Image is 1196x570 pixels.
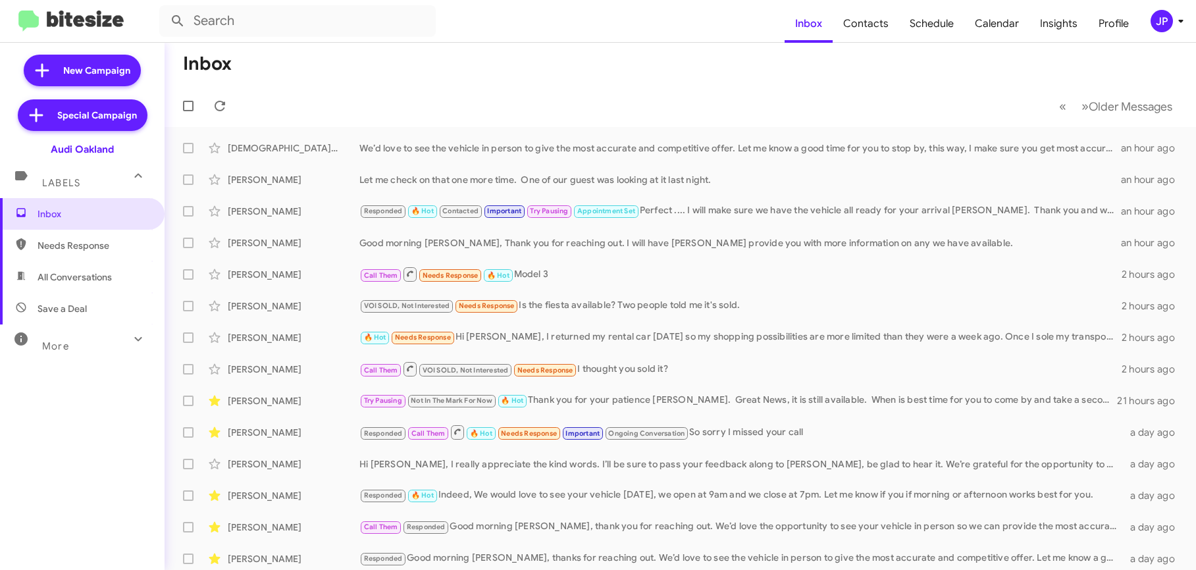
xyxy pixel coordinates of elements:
div: We’d love to see the vehicle in person to give the most accurate and competitive offer. Let me kn... [359,142,1121,155]
span: Important [487,207,521,215]
div: Good morning [PERSON_NAME], thank you for reaching out. We’d love the opportunity to see your veh... [359,519,1124,534]
div: 21 hours ago [1117,394,1185,407]
div: [PERSON_NAME] [228,489,359,502]
div: an hour ago [1121,173,1185,186]
span: VOI SOLD, Not Interested [423,366,509,375]
h1: Inbox [183,53,232,74]
button: Previous [1051,93,1074,120]
div: Hi [PERSON_NAME], I returned my rental car [DATE] so my shopping possibilities are more limited t... [359,330,1122,345]
span: Call Them [364,523,398,531]
div: Good morning [PERSON_NAME], thanks for reaching out. We’d love to see the vehicle in person to gi... [359,551,1124,566]
span: Older Messages [1089,99,1172,114]
span: Needs Response [501,429,557,438]
a: Profile [1088,5,1139,43]
button: Next [1074,93,1180,120]
span: Needs Response [395,333,451,342]
span: Needs Response [423,271,479,280]
span: Responded [364,207,403,215]
span: Special Campaign [57,109,137,122]
div: [PERSON_NAME] [228,331,359,344]
input: Search [159,5,436,37]
span: 🔥 Hot [411,491,434,500]
span: Try Pausing [530,207,568,215]
span: Labels [42,177,80,189]
div: 2 hours ago [1122,363,1185,376]
span: Responded [407,523,446,531]
div: [PERSON_NAME] [228,268,359,281]
span: Needs Response [38,239,149,252]
span: Call Them [364,366,398,375]
div: a day ago [1124,552,1185,565]
span: Call Them [364,271,398,280]
span: Needs Response [517,366,573,375]
div: a day ago [1124,457,1185,471]
span: Contacted [442,207,479,215]
div: [PERSON_NAME] [228,236,359,249]
span: All Conversations [38,271,112,284]
div: [PERSON_NAME] [228,363,359,376]
div: Thank you for your patience [PERSON_NAME]. Great News, it is still available. When is best time f... [359,393,1117,408]
nav: Page navigation example [1052,93,1180,120]
div: an hour ago [1121,236,1185,249]
div: an hour ago [1121,142,1185,155]
div: a day ago [1124,426,1185,439]
div: [PERSON_NAME] [228,552,359,565]
span: 🔥 Hot [364,333,386,342]
div: [PERSON_NAME] [228,205,359,218]
span: Inbox [38,207,149,220]
button: JP [1139,10,1182,32]
span: 🔥 Hot [501,396,523,405]
div: [PERSON_NAME] [228,173,359,186]
a: Contacts [833,5,899,43]
div: Good morning [PERSON_NAME], Thank you for reaching out. I will have [PERSON_NAME] provide you wit... [359,236,1121,249]
div: 2 hours ago [1122,299,1185,313]
a: Schedule [899,5,964,43]
div: Indeed, We would love to see your vehicle [DATE], we open at 9am and we close at 7pm. Let me know... [359,488,1124,503]
div: So sorry I missed your call [359,424,1124,440]
div: a day ago [1124,521,1185,534]
span: VOI SOLD, Not Interested [364,301,450,310]
a: New Campaign [24,55,141,86]
div: Let me check on that one more time. One of our guest was looking at it last night. [359,173,1121,186]
div: Is the fiesta available? Two people told me it's sold. [359,298,1122,313]
div: [PERSON_NAME] [228,521,359,534]
div: Model 3 [359,266,1122,282]
a: Special Campaign [18,99,147,131]
span: 🔥 Hot [487,271,509,280]
span: Needs Response [459,301,515,310]
div: a day ago [1124,489,1185,502]
span: Ongoing Conversation [608,429,685,438]
div: [PERSON_NAME] [228,457,359,471]
span: 🔥 Hot [470,429,492,438]
div: an hour ago [1121,205,1185,218]
span: Responded [364,429,403,438]
span: 🔥 Hot [411,207,434,215]
a: Calendar [964,5,1029,43]
div: [PERSON_NAME] [228,394,359,407]
span: Try Pausing [364,396,402,405]
div: [PERSON_NAME] [228,426,359,439]
div: Audi Oakland [51,143,114,156]
div: JP [1151,10,1173,32]
div: Perfect .... I will make sure we have the vehicle all ready for your arrival [PERSON_NAME]. Thank... [359,203,1121,219]
span: Call Them [411,429,446,438]
span: » [1081,98,1089,115]
span: Not In The Mark For Now [411,396,492,405]
a: Inbox [785,5,833,43]
a: Insights [1029,5,1088,43]
span: More [42,340,69,352]
div: 2 hours ago [1122,268,1185,281]
span: « [1059,98,1066,115]
span: New Campaign [63,64,130,77]
span: Appointment Set [577,207,635,215]
div: Hi [PERSON_NAME], I really appreciate the kind words. I’ll be sure to pass your feedback along to... [359,457,1124,471]
span: Important [565,429,600,438]
span: Save a Deal [38,302,87,315]
span: Responded [364,554,403,563]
